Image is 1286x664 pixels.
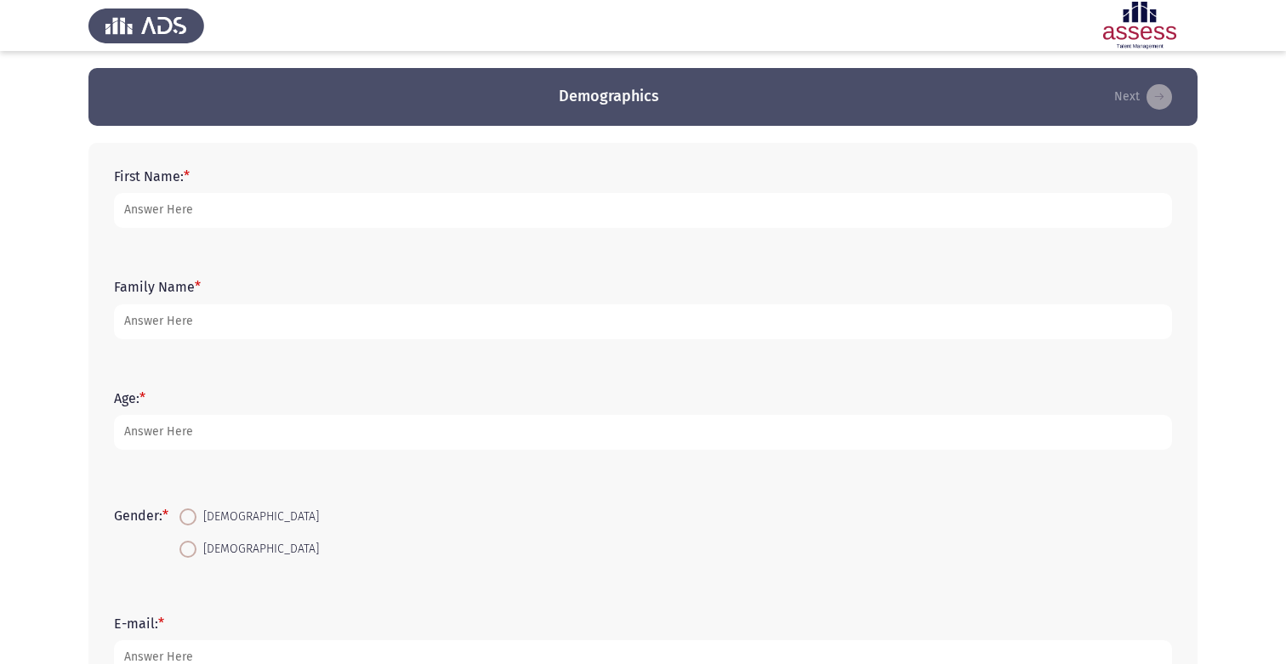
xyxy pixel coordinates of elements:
[196,539,319,559] span: [DEMOGRAPHIC_DATA]
[114,279,201,295] label: Family Name
[196,507,319,527] span: [DEMOGRAPHIC_DATA]
[114,304,1172,339] input: add answer text
[114,508,168,524] label: Gender:
[114,390,145,406] label: Age:
[88,2,204,49] img: Assess Talent Management logo
[1109,83,1177,111] button: load next page
[114,415,1172,450] input: add answer text
[559,86,659,107] h3: Demographics
[1082,2,1198,49] img: Assessment logo of ASSESS English Language Assessment (3 Module) (Ad - IB)
[114,616,164,632] label: E-mail:
[114,168,190,184] label: First Name:
[114,193,1172,228] input: add answer text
